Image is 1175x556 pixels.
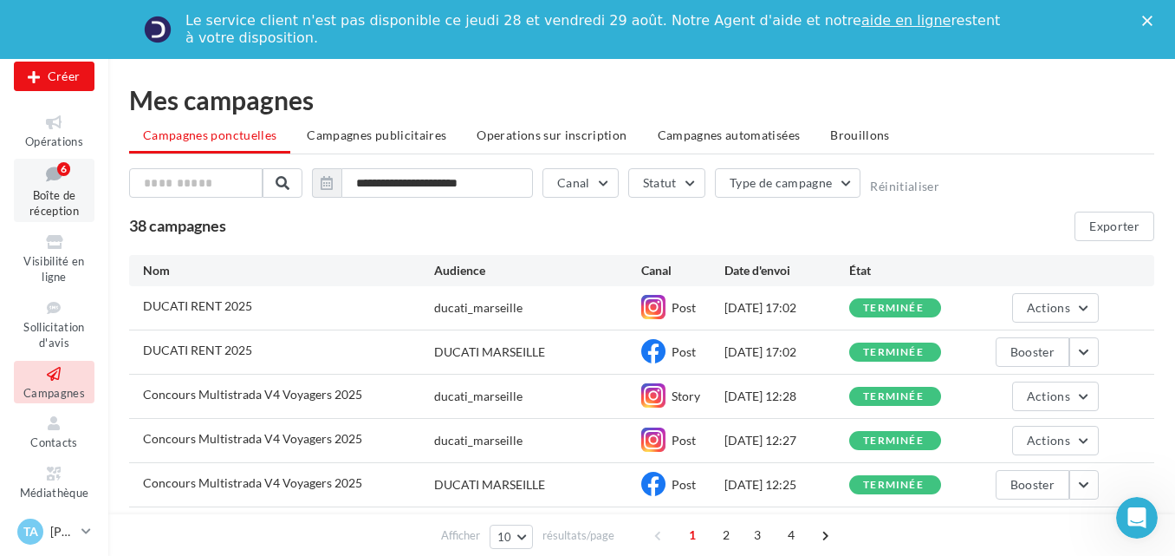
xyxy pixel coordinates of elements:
span: Opérations [25,134,83,148]
span: 3 [743,521,771,549]
span: Post [672,344,696,359]
a: Visibilité en ligne [14,229,94,288]
span: Story [672,389,700,403]
div: ducati_marseille [434,432,523,449]
div: terminée [863,480,924,491]
button: Type de campagne [715,168,861,198]
iframe: Intercom live chat [1116,497,1158,539]
span: Visibilité en ligne [23,254,84,285]
span: 1 [678,521,706,549]
div: terminée [863,435,924,447]
span: Actions [1027,300,1070,315]
a: Boîte de réception6 [14,159,94,222]
span: 4 [777,521,805,549]
button: Booster [996,470,1069,500]
button: Réinitialiser [870,180,939,193]
span: Sollicitation d'avis [23,320,84,350]
button: Créer [14,62,94,91]
button: Actions [1012,293,1099,323]
a: Contacts [14,410,94,453]
span: résultats/page [542,527,614,544]
span: TA [23,523,38,540]
span: Actions [1027,433,1070,448]
a: Campagnes [14,361,94,403]
div: [DATE] 12:28 [724,388,849,405]
span: 38 campagnes [129,216,226,235]
a: TA [PERSON_NAME] [14,515,94,548]
div: [DATE] 12:25 [724,476,849,494]
span: Concours Multistrada V4 Voyagers 2025 [143,387,362,402]
span: Boîte de réception [29,188,79,219]
button: Actions [1012,426,1099,455]
div: ducati_marseille [434,299,523,317]
div: Audience [434,262,642,279]
div: Canal [641,262,724,279]
div: Date d'envoi [724,262,849,279]
span: Actions [1027,389,1070,403]
a: aide en ligne [861,12,951,29]
div: [DATE] 17:02 [724,343,849,361]
span: Afficher [441,527,480,544]
span: Médiathèque [20,486,89,500]
div: terminée [863,391,924,402]
div: [DATE] 12:27 [724,432,849,449]
span: Campagnes publicitaires [307,128,446,142]
p: [PERSON_NAME] [50,523,75,540]
span: 2 [712,521,740,549]
a: Médiathèque [14,461,94,503]
div: DUCATI MARSEILLE [434,476,545,494]
button: Statut [628,168,705,198]
span: Post [672,300,696,315]
span: Concours Multistrada V4 Voyagers 2025 [143,475,362,490]
span: Campagnes [23,386,85,400]
div: ducati_marseille [434,388,523,405]
div: Le service client n'est pas disponible ce jeudi 28 et vendredi 29 août. Notre Agent d'aide et not... [185,12,1003,47]
span: Brouillons [830,128,890,142]
div: État [849,262,974,279]
div: terminée [863,303,924,314]
span: Concours Multistrada V4 Voyagers 2025 [143,431,362,446]
span: Operations sur inscription [477,128,626,142]
div: Fermer [1142,16,1159,26]
div: Nom [143,262,434,279]
div: Mes campagnes [129,87,1154,113]
button: Actions [1012,382,1099,411]
span: DUCATI RENT 2025 [143,298,252,313]
span: Post [672,477,696,492]
div: terminée [863,347,924,358]
a: Opérations [14,109,94,152]
button: 10 [490,525,534,549]
div: Nouvelle campagne [14,62,94,91]
button: Canal [542,168,619,198]
span: DUCATI RENT 2025 [143,343,252,357]
div: 6 [57,162,70,176]
span: Campagnes automatisées [658,128,801,142]
button: Exporter [1074,212,1154,241]
img: Profile image for Service-Client [144,16,172,43]
div: DUCATI MARSEILLE [434,343,545,361]
span: 10 [497,530,512,544]
span: Post [672,433,696,448]
span: Contacts [30,435,78,449]
a: Sollicitation d'avis [14,295,94,354]
button: Booster [996,337,1069,367]
div: [DATE] 17:02 [724,299,849,317]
